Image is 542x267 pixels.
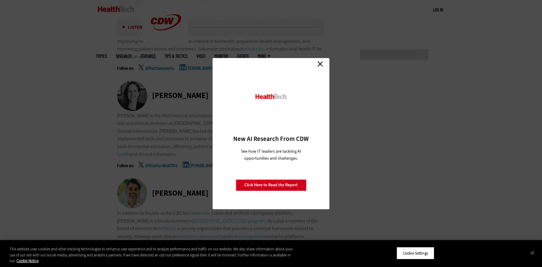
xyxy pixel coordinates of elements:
button: Cookie Settings [397,247,434,259]
button: Close [526,246,539,259]
a: Close [316,60,325,69]
h3: New AI Research From CDW [223,135,319,143]
p: See how IT leaders are tackling AI opportunities and challenges. [234,148,308,162]
div: This website uses cookies and other tracking technologies to enhance user experience and to analy... [10,246,298,264]
a: Click Here to Read the Report [236,179,306,191]
a: More information about your privacy [17,258,39,263]
img: HealthTech_0.png [255,93,288,100]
